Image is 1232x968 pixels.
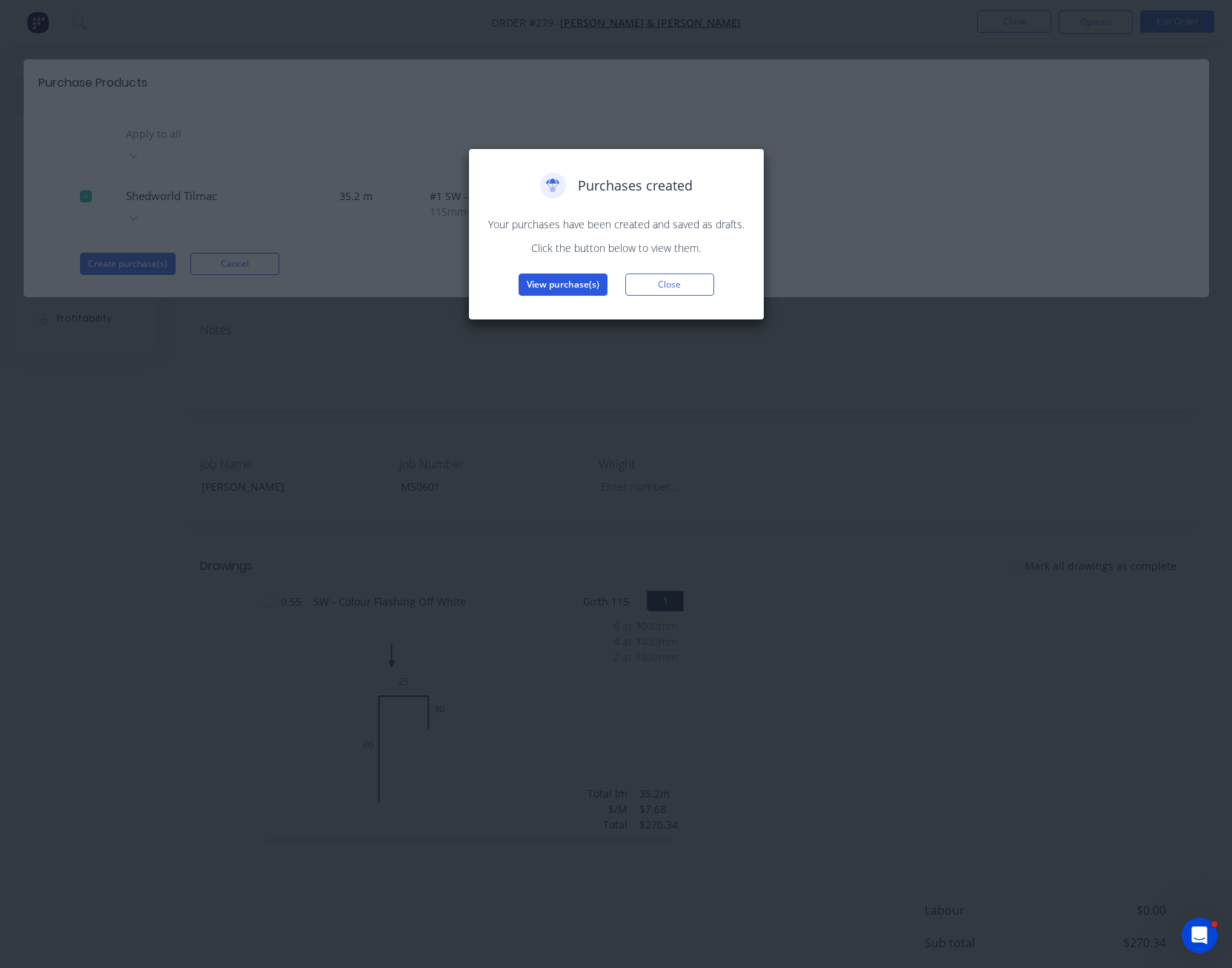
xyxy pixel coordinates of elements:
[484,240,749,256] p: Click the button below to view them.
[578,176,693,196] span: Purchases created
[1182,918,1217,953] iframe: Intercom live chat
[625,274,714,296] button: Close
[519,274,607,296] button: View purchase(s)
[484,216,749,232] p: Your purchases have been created and saved as drafts.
